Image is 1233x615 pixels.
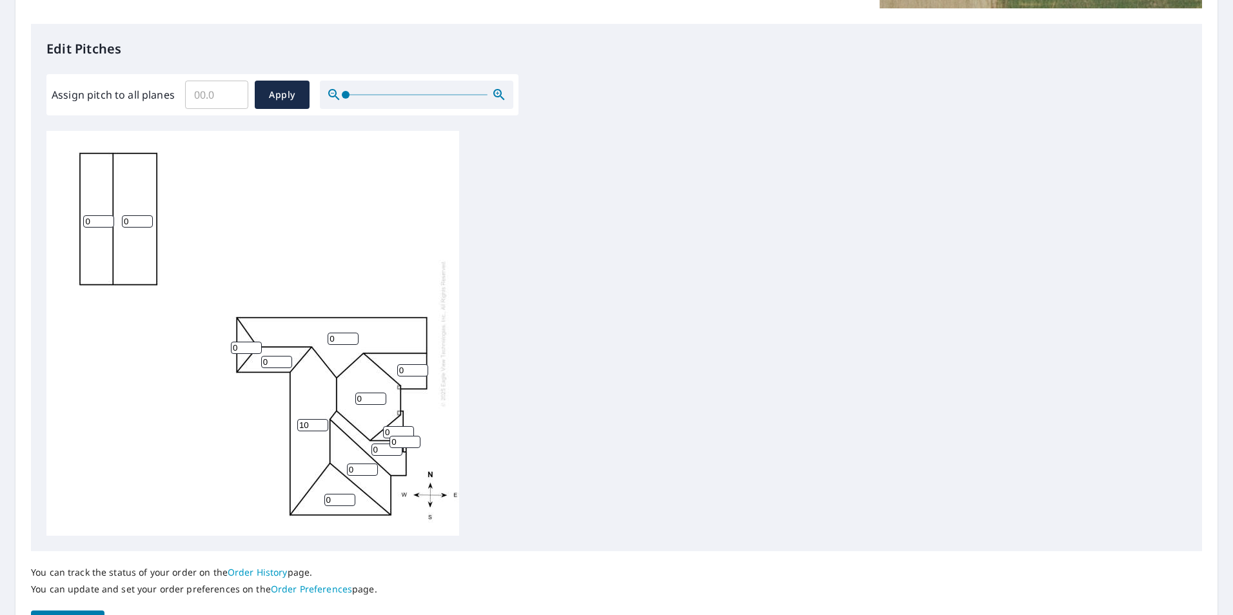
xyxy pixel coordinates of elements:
[46,39,1187,59] p: Edit Pitches
[265,87,299,103] span: Apply
[52,87,175,102] label: Assign pitch to all planes
[31,583,377,595] p: You can update and set your order preferences on the page.
[271,583,352,595] a: Order Preferences
[228,566,288,578] a: Order History
[255,81,310,109] button: Apply
[185,77,248,113] input: 00.0
[31,567,377,578] p: You can track the status of your order on the page.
